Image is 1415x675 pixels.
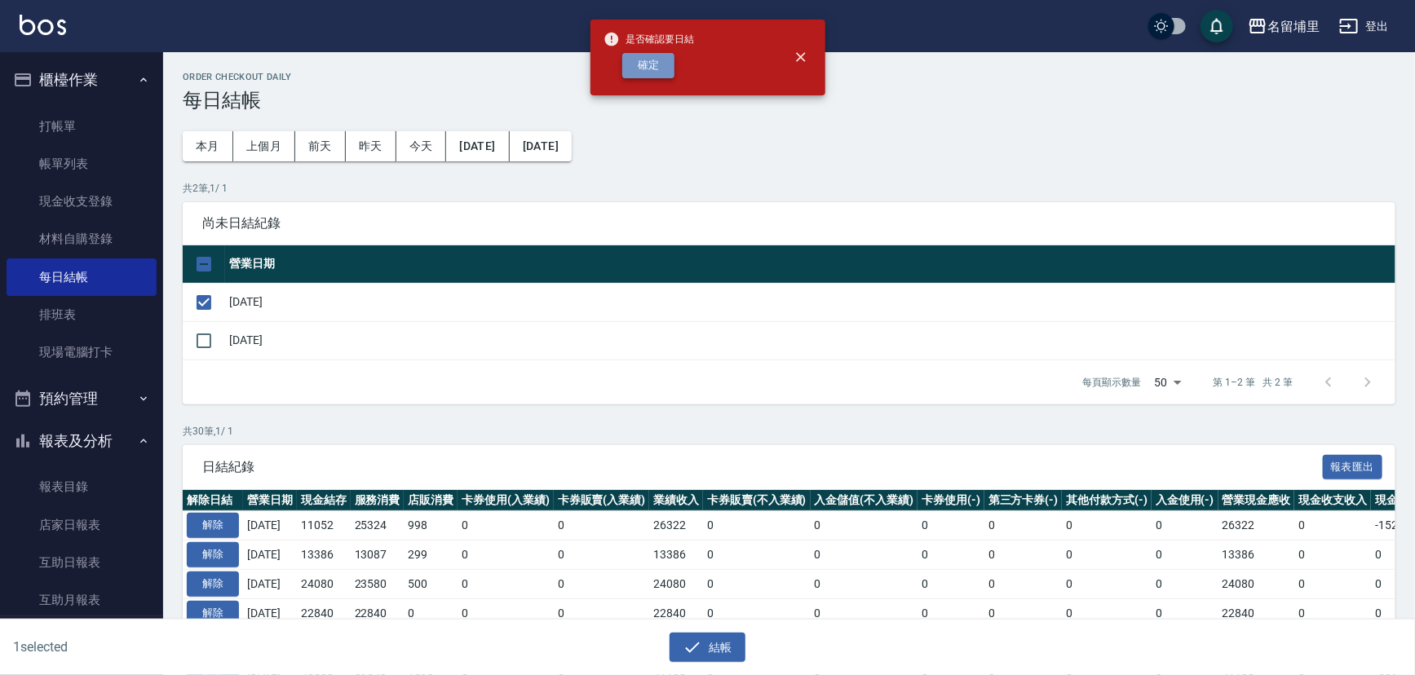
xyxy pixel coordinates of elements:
th: 店販消費 [404,490,458,511]
td: 13386 [649,540,703,570]
h3: 每日結帳 [183,89,1395,112]
td: 0 [1294,569,1371,598]
td: 0 [984,511,1063,540]
td: 0 [1152,569,1218,598]
td: 0 [984,540,1063,570]
a: 報表匯出 [1323,458,1383,474]
td: 0 [1294,598,1371,628]
p: 每頁顯示數量 [1083,375,1142,390]
button: close [783,39,819,75]
button: [DATE] [510,131,572,161]
td: 0 [458,569,554,598]
th: 卡券販賣(不入業績) [703,490,811,511]
th: 服務消費 [351,490,405,511]
a: 互助月報表 [7,581,157,619]
td: 26322 [649,511,703,540]
button: 今天 [396,131,447,161]
th: 現金結存 [297,490,351,511]
td: 22840 [1218,598,1295,628]
th: 卡券使用(-) [918,490,984,511]
a: 現場電腦打卡 [7,333,157,371]
th: 營業日期 [225,245,1395,284]
th: 其他付款方式(-) [1062,490,1152,511]
a: 現金收支登錄 [7,183,157,220]
button: 結帳 [670,633,745,663]
td: 24080 [1218,569,1295,598]
td: 0 [811,569,918,598]
span: 尚未日結紀錄 [202,215,1376,232]
td: 24080 [649,569,703,598]
td: 0 [918,511,984,540]
td: 0 [703,569,811,598]
a: 帳單列表 [7,145,157,183]
td: 24080 [297,569,351,598]
button: 名留埔里 [1241,10,1326,43]
a: 排班表 [7,296,157,333]
td: 0 [1152,598,1218,628]
th: 解除日結 [183,490,243,511]
td: 0 [1294,540,1371,570]
h2: Order checkout daily [183,72,1395,82]
h6: 1 selected [13,637,351,657]
button: 解除 [187,601,239,626]
td: 0 [703,511,811,540]
td: 23580 [351,569,405,598]
td: [DATE] [243,540,297,570]
td: [DATE] [243,598,297,628]
button: 預約管理 [7,377,157,420]
td: 0 [918,540,984,570]
td: 500 [404,569,458,598]
td: 0 [1062,540,1152,570]
th: 卡券販賣(入業績) [554,490,650,511]
td: 25324 [351,511,405,540]
td: [DATE] [225,321,1395,360]
div: 50 [1148,360,1187,404]
th: 入金使用(-) [1152,490,1218,511]
button: 解除 [187,571,239,597]
p: 第 1–2 筆 共 2 筆 [1214,375,1293,390]
p: 共 2 筆, 1 / 1 [183,181,1395,196]
span: 是否確認要日結 [604,31,695,47]
td: 0 [703,540,811,570]
td: 22840 [649,598,703,628]
td: 0 [404,598,458,628]
th: 現金收支收入 [1294,490,1371,511]
td: 13386 [1218,540,1295,570]
td: [DATE] [243,511,297,540]
td: [DATE] [243,569,297,598]
td: 0 [984,598,1063,628]
td: 13087 [351,540,405,570]
a: 互助日報表 [7,544,157,581]
button: 本月 [183,131,233,161]
button: save [1201,10,1233,42]
th: 卡券使用(入業績) [458,490,554,511]
button: 確定 [622,53,674,78]
button: [DATE] [446,131,509,161]
button: 櫃檯作業 [7,59,157,101]
td: 998 [404,511,458,540]
button: 解除 [187,513,239,538]
td: 0 [554,569,650,598]
td: 0 [1152,511,1218,540]
td: 0 [918,598,984,628]
td: 0 [918,569,984,598]
button: 上個月 [233,131,295,161]
button: 登出 [1333,11,1395,42]
td: 0 [703,598,811,628]
td: 0 [1062,569,1152,598]
button: 前天 [295,131,346,161]
td: 0 [811,540,918,570]
a: 材料自購登錄 [7,220,157,258]
button: 解除 [187,542,239,567]
th: 營業現金應收 [1218,490,1295,511]
td: 0 [1062,598,1152,628]
td: 11052 [297,511,351,540]
td: 0 [984,569,1063,598]
td: 0 [1152,540,1218,570]
td: 22840 [297,598,351,628]
th: 業績收入 [649,490,703,511]
th: 營業日期 [243,490,297,511]
th: 第三方卡券(-) [984,490,1063,511]
td: 0 [1062,511,1152,540]
td: 0 [458,598,554,628]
